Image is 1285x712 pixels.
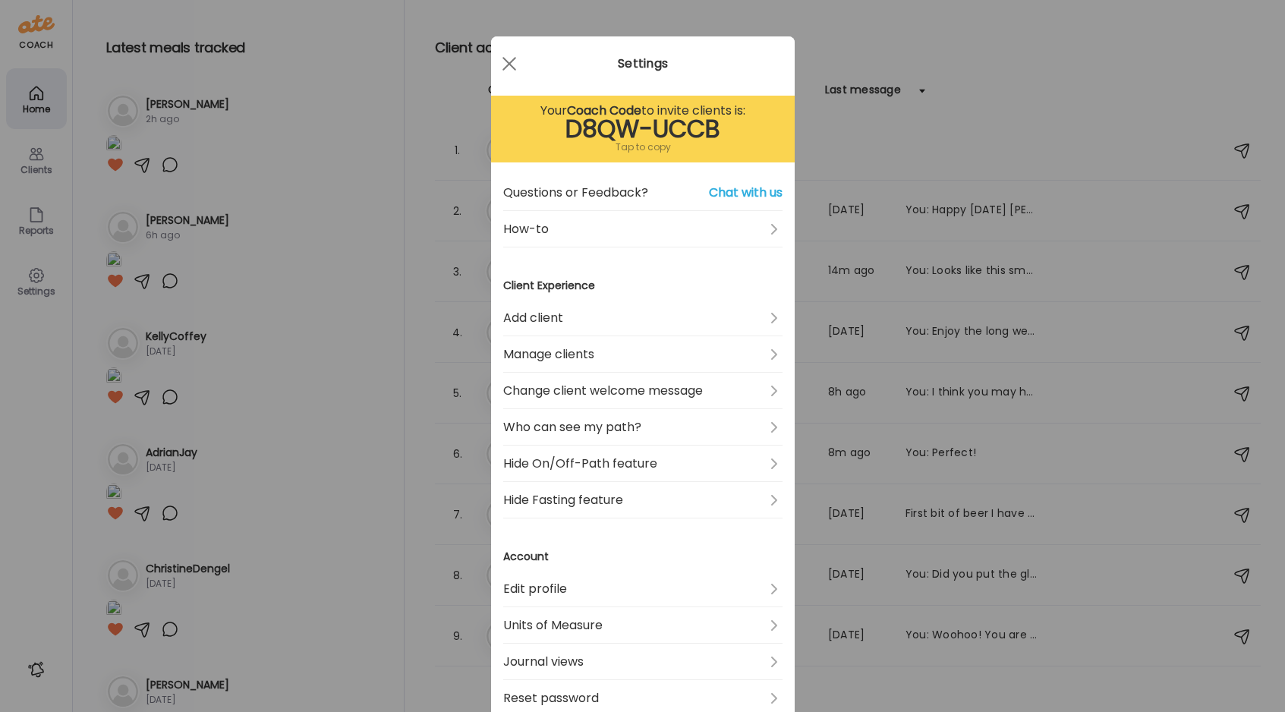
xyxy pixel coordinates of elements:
a: Hide On/Off-Path feature [503,446,783,482]
h3: Account [503,549,783,565]
a: Change client welcome message [503,373,783,409]
a: Edit profile [503,571,783,607]
div: Settings [491,55,795,73]
a: Questions or Feedback?Chat with us [503,175,783,211]
a: Add client [503,300,783,336]
a: Hide Fasting feature [503,482,783,518]
a: Who can see my path? [503,409,783,446]
b: Coach Code [567,102,641,119]
div: Tap to copy [503,138,783,156]
div: D8QW-UCCB [503,120,783,138]
h3: Client Experience [503,278,783,294]
a: Units of Measure [503,607,783,644]
a: How-to [503,211,783,247]
div: Your to invite clients is: [503,102,783,120]
span: Chat with us [709,184,783,202]
a: Journal views [503,644,783,680]
a: Manage clients [503,336,783,373]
